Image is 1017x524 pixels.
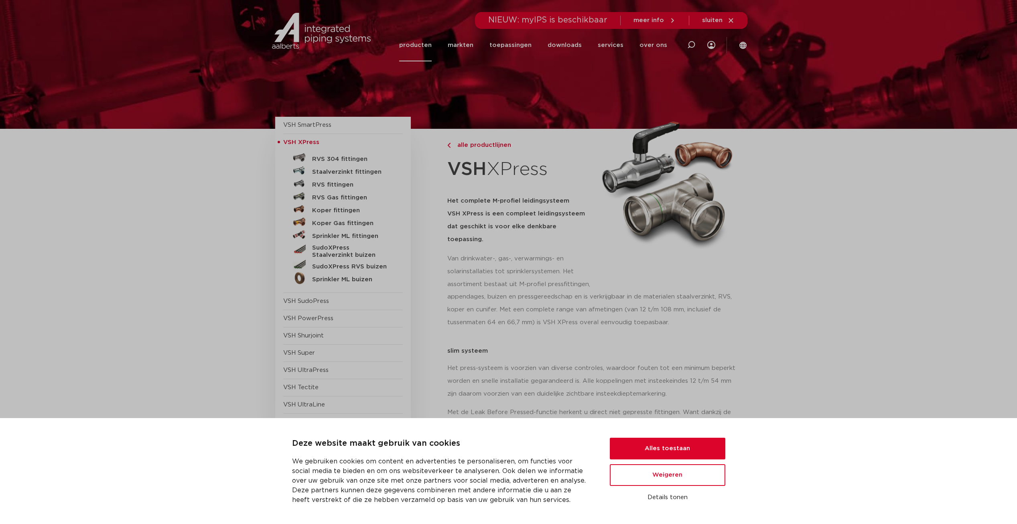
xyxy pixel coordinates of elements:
h5: Sprinkler ML buizen [312,276,392,283]
a: producten [399,29,432,61]
img: chevron-right.svg [447,143,451,148]
p: Het press-systeem is voorzien van diverse controles, waardoor fouten tot een minimum beperkt word... [447,362,742,400]
div: my IPS [707,29,715,61]
h1: XPress [447,154,593,185]
h5: Koper fittingen [312,207,392,214]
span: meer info [633,17,664,23]
a: VSH Shurjoint [283,333,324,339]
h5: RVS 304 fittingen [312,156,392,163]
a: Sprinkler ML fittingen [283,228,403,241]
a: sluiten [702,17,735,24]
a: VSH SudoPress [283,298,329,304]
a: markten [448,29,473,61]
a: RVS fittingen [283,177,403,190]
a: SudoXPress RVS buizen [283,259,403,272]
a: alle productlijnen [447,140,593,150]
a: Koper fittingen [283,203,403,215]
a: over ons [639,29,667,61]
a: Koper Gas fittingen [283,215,403,228]
button: Details tonen [610,491,725,504]
a: meer info [633,17,676,24]
h5: RVS fittingen [312,181,392,189]
a: VSH SmartPress [283,122,331,128]
nav: Menu [399,29,667,61]
h5: RVS Gas fittingen [312,194,392,201]
a: VSH PowerPress [283,315,333,321]
p: Deze website maakt gebruik van cookies [292,437,591,450]
h5: Sprinkler ML fittingen [312,233,392,240]
p: We gebruiken cookies om content en advertenties te personaliseren, om functies voor social media ... [292,457,591,505]
span: alle productlijnen [453,142,511,148]
a: VSH UltraLine [283,402,325,408]
p: Met de Leak Before Pressed-functie herkent u direct niet gepresste fittingen. Want dankzij de sli... [447,406,742,445]
p: appendages, buizen en pressgereedschap en is verkrijgbaar in de materialen staalverzinkt, RVS, ko... [447,290,742,329]
a: VSH Super [283,350,315,356]
span: VSH XPress [283,139,319,145]
a: VSH UltraPress [283,367,329,373]
a: toepassingen [489,29,532,61]
a: Sprinkler ML buizen [283,272,403,284]
button: Weigeren [610,464,725,486]
a: services [598,29,623,61]
h5: SudoXPress Staalverzinkt buizen [312,244,392,259]
button: Alles toestaan [610,438,725,459]
a: VSH Tectite [283,384,319,390]
h5: SudoXPress RVS buizen [312,263,392,270]
strong: VSH [447,160,487,179]
h5: Staalverzinkt fittingen [312,169,392,176]
span: sluiten [702,17,723,23]
p: slim systeem [447,348,742,354]
h5: Koper Gas fittingen [312,220,392,227]
a: RVS 304 fittingen [283,151,403,164]
a: Staalverzinkt fittingen [283,164,403,177]
a: RVS Gas fittingen [283,190,403,203]
h5: Het complete M-profiel leidingsysteem VSH XPress is een compleet leidingsysteem dat geschikt is v... [447,195,593,246]
span: NIEUW: myIPS is beschikbaar [488,16,607,24]
a: SudoXPress Staalverzinkt buizen [283,241,403,259]
p: Van drinkwater-, gas-, verwarmings- en solarinstallaties tot sprinklersystemen. Het assortiment b... [447,252,593,291]
a: downloads [548,29,582,61]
